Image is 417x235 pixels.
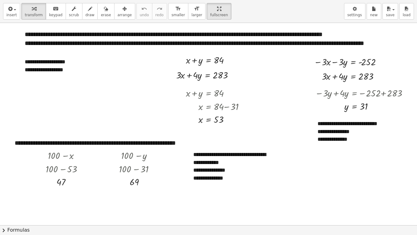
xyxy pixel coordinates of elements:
i: redo [157,5,162,13]
span: smaller [172,13,185,17]
button: scrub [66,3,82,20]
span: settings [347,13,362,17]
span: redo [155,13,164,17]
span: insert [6,13,17,17]
span: fullscreen [210,13,228,17]
button: settings [344,3,365,20]
button: fullscreen [207,3,231,20]
i: keyboard [53,5,59,13]
button: erase [97,3,114,20]
button: arrange [114,3,135,20]
button: format_sizelarger [188,3,205,20]
button: load [399,3,414,20]
button: undoundo [136,3,152,20]
i: undo [141,5,147,13]
button: format_sizesmaller [168,3,188,20]
span: undo [140,13,149,17]
button: draw [82,3,98,20]
span: larger [191,13,202,17]
span: erase [101,13,111,17]
i: format_size [175,5,181,13]
i: format_size [194,5,200,13]
button: keyboardkeypad [46,3,66,20]
button: transform [21,3,46,20]
span: load [403,13,411,17]
button: redoredo [152,3,167,20]
span: keypad [49,13,63,17]
span: scrub [69,13,79,17]
button: save [383,3,398,20]
button: new [367,3,381,20]
span: save [386,13,394,17]
span: draw [85,13,95,17]
span: transform [25,13,43,17]
button: insert [3,3,20,20]
span: arrange [118,13,132,17]
span: new [370,13,378,17]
